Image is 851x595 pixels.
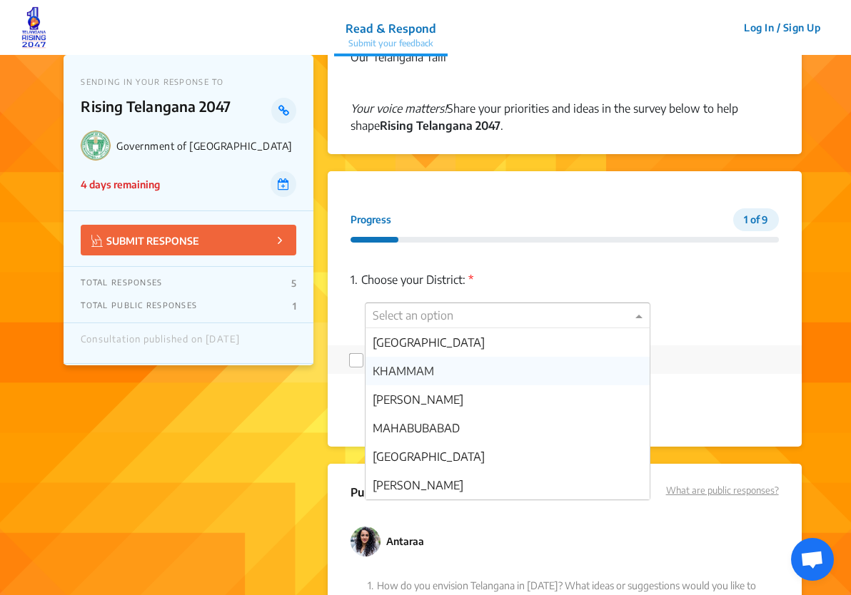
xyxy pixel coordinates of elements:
[81,177,160,192] p: 4 days remaining
[351,101,447,116] em: Your voice matters!
[81,300,197,312] p: TOTAL PUBLIC RESPONSES
[351,49,778,66] figcaption: Our Telangana Talli
[373,364,434,378] span: KHAMMAM
[351,527,381,556] img: q2r50fe8gt2jboq4crgh0elfmbkr
[91,235,103,247] img: Vector.jpg
[351,484,440,509] p: Public responses
[373,421,460,435] span: MAHABUBABAD
[346,20,436,37] p: Read & Respond
[791,538,834,581] div: Open chat
[81,225,296,255] button: SUBMIT RESPONSE
[21,6,46,49] img: jwrukk9bl1z89niicpbx9z0dc3k6
[368,579,373,591] span: 1.
[291,278,296,289] p: 5
[351,273,358,287] span: 1.
[81,334,239,352] div: Consultation published on [DATE]
[380,118,500,133] strong: Rising Telangana 2047
[81,77,296,86] p: SENDING IN YOUR RESPONSE TO
[386,534,424,549] p: Antaraa
[81,278,162,289] p: TOTAL RESPONSES
[351,212,391,228] p: Progress
[373,449,485,464] span: [GEOGRAPHIC_DATA]
[351,271,778,288] p: Choose your District:
[91,232,199,248] p: SUBMIT RESPONSE
[293,300,296,312] p: 1
[666,484,779,498] p: What are public responses?
[81,98,271,123] p: Rising Telangana 2047
[733,208,779,231] div: 1 of 9
[735,16,830,39] button: Log In / Sign Up
[116,140,296,152] p: Government of [GEOGRAPHIC_DATA]
[373,335,485,350] span: [GEOGRAPHIC_DATA]
[81,131,111,161] img: Government of Telangana logo
[373,392,463,407] span: [PERSON_NAME]
[346,37,436,50] p: Submit your feedback
[373,478,463,492] span: [PERSON_NAME]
